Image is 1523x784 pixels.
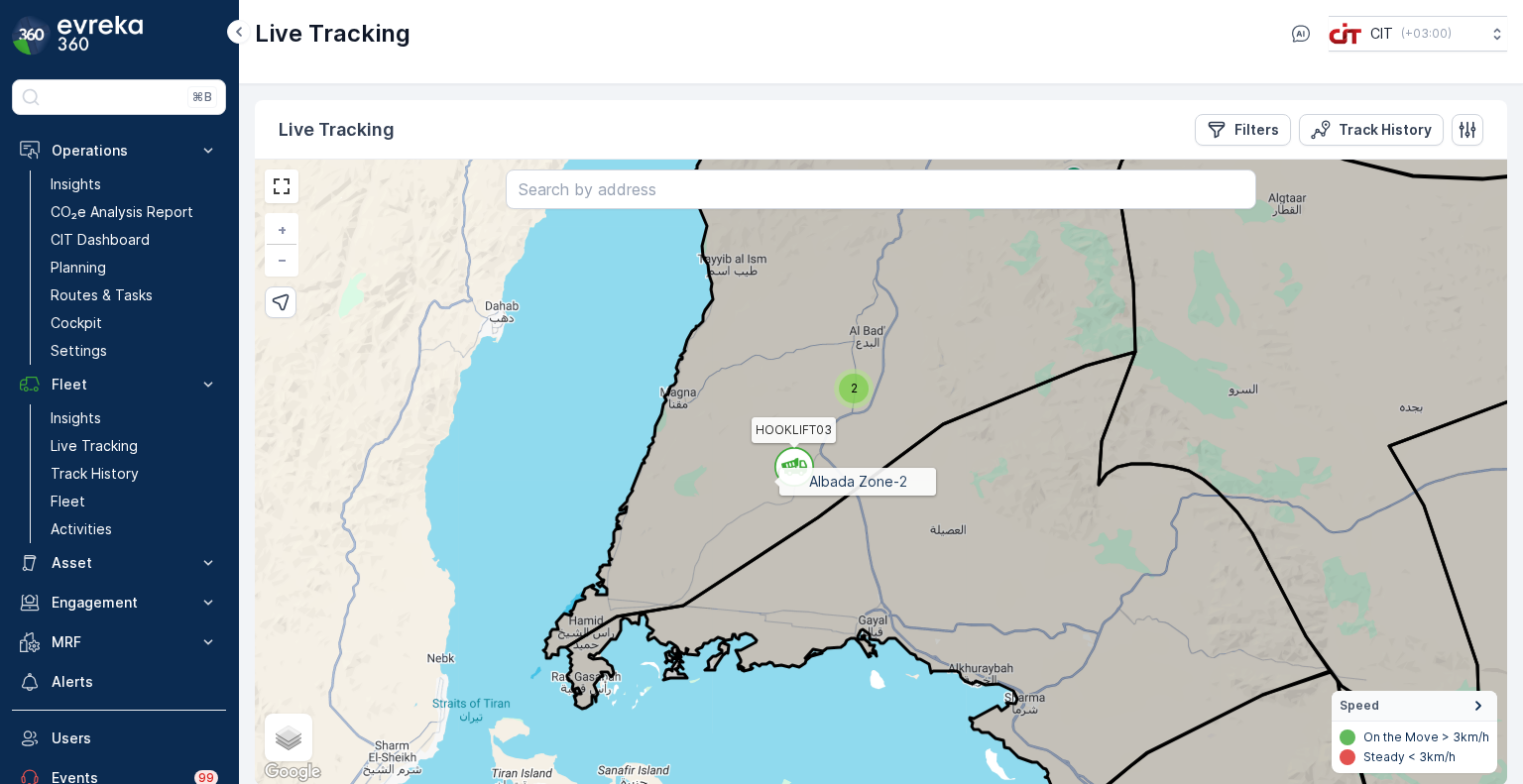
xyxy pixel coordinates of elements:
[52,632,186,652] p: MRF
[51,285,153,305] p: Routes & Tasks
[52,593,186,613] p: Engagement
[278,221,287,238] span: +
[267,171,296,201] a: View Fullscreen
[1363,729,1489,745] p: On the Move > 3km/h
[12,719,226,758] a: Users
[12,662,226,702] a: Alerts
[43,460,226,488] a: Track History
[12,543,226,583] button: Asset
[52,375,186,394] p: Fleet
[51,519,112,539] p: Activities
[12,365,226,404] button: Fleet
[43,281,226,309] a: Routes & Tasks
[43,254,226,281] a: Planning
[51,436,138,456] p: Live Tracking
[51,174,101,194] p: Insights
[51,313,102,333] p: Cockpit
[278,251,288,268] span: −
[1339,120,1432,140] p: Track History
[43,488,226,515] a: Fleet
[12,131,226,170] button: Operations
[51,408,101,428] p: Insights
[506,169,1257,209] input: Search by address
[52,728,218,748] p: Users
[51,464,139,484] p: Track History
[267,716,310,759] a: Layers
[267,245,296,275] a: Zoom Out
[43,515,226,543] a: Activities
[43,198,226,226] a: CO₂e Analysis Report
[1329,23,1362,45] img: cit-logo_pOk6rL0.png
[1332,691,1497,722] summary: Speed
[52,553,186,573] p: Asset
[51,230,150,250] p: CIT Dashboard
[12,583,226,622] button: Engagement
[51,258,106,278] p: Planning
[52,141,186,161] p: Operations
[1195,114,1291,146] button: Filters
[51,202,193,222] p: CO₂e Analysis Report
[12,622,226,662] button: MRF
[1370,24,1393,44] p: CIT
[1340,698,1379,714] span: Speed
[1363,749,1456,765] p: Steady < 3km/h
[279,116,395,144] p: Live Tracking
[267,215,296,245] a: Zoom In
[43,337,226,365] a: Settings
[43,404,226,432] a: Insights
[43,309,226,337] a: Cockpit
[43,432,226,460] a: Live Tracking
[51,341,107,361] p: Settings
[12,16,52,56] img: logo
[43,170,226,198] a: Insights
[255,18,410,50] p: Live Tracking
[43,226,226,254] a: CIT Dashboard
[51,492,85,511] p: Fleet
[52,672,218,692] p: Alerts
[1329,16,1507,52] button: CIT(+03:00)
[851,381,858,395] span: 2
[1401,26,1452,42] p: ( +03:00 )
[192,89,212,105] p: ⌘B
[58,16,143,56] img: logo_dark-DEwI_e13.png
[834,369,874,408] div: 2
[1234,120,1279,140] p: Filters
[1299,114,1444,146] button: Track History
